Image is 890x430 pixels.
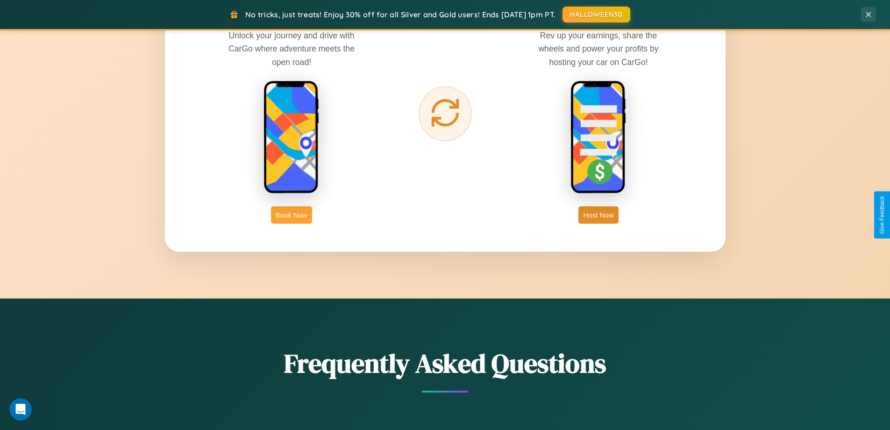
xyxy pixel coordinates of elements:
span: No tricks, just treats! Enjoy 30% off for all Silver and Gold users! Ends [DATE] 1pm PT. [245,10,555,19]
img: rent phone [263,80,320,195]
p: Rev up your earnings, share the wheels and power your profits by hosting your car on CarGo! [528,29,669,68]
button: Book Now [271,206,312,224]
h2: Frequently Asked Questions [165,345,726,381]
div: Give Feedback [879,196,885,234]
button: HALLOWEEN30 [562,7,630,22]
button: Host Now [578,206,618,224]
img: host phone [570,80,627,195]
iframe: Intercom live chat [9,398,32,421]
p: Unlock your journey and drive with CarGo where adventure meets the open road! [221,29,362,68]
